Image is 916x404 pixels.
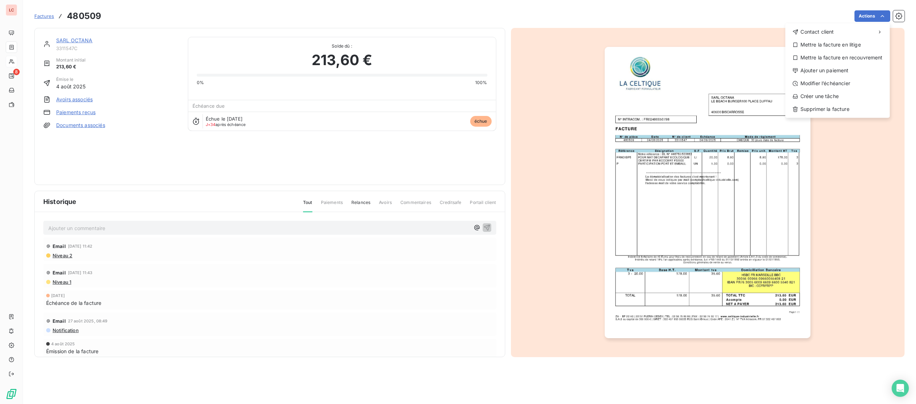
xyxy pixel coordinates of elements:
div: Mettre la facture en recouvrement [788,52,887,63]
div: Modifier l’échéancier [788,78,887,89]
div: Mettre la facture en litige [788,39,887,50]
div: Créer une tâche [788,91,887,102]
span: Contact client [800,28,834,35]
div: Ajouter un paiement [788,65,887,76]
div: Supprimer la facture [788,103,887,115]
div: Actions [785,23,890,118]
